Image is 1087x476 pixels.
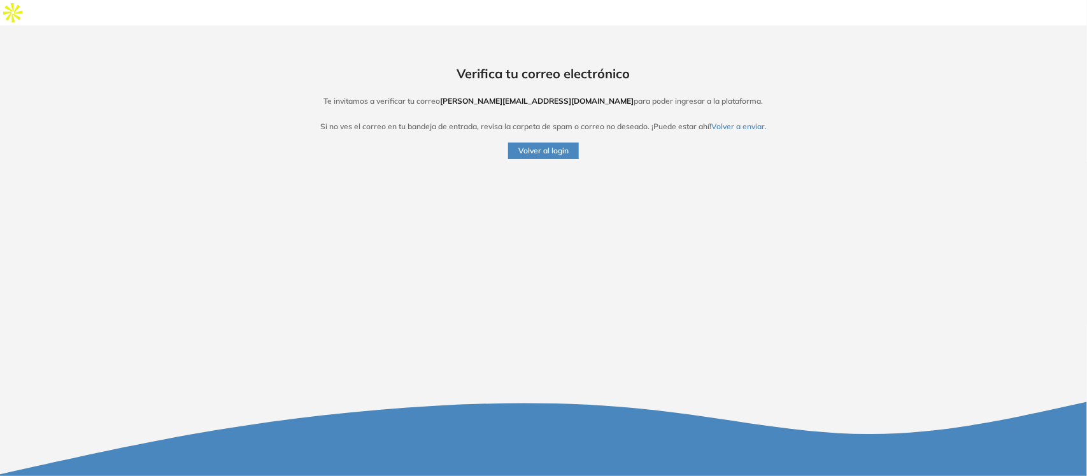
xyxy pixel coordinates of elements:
[16,97,1071,106] h5: Te invitamos a verificar tu correo para poder ingresar a la plataforma.
[711,121,767,132] button: Volver a enviar.
[508,143,579,159] button: Volver al login
[16,66,1071,81] h4: Verifica tu correo electrónico
[16,121,1071,132] p: Si no ves el correo en tu bandeja de entrada, revisa la carpeta de spam o correo no deseado. ¡Pue...
[441,96,634,106] span: [PERSON_NAME][EMAIL_ADDRESS][DOMAIN_NAME]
